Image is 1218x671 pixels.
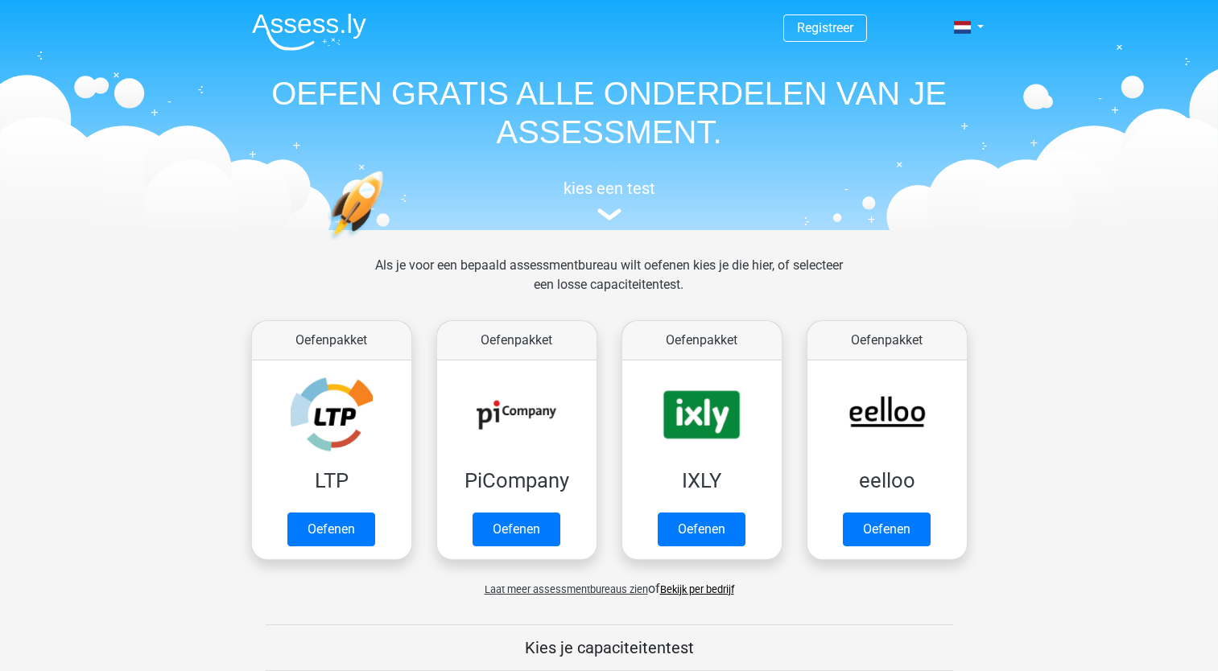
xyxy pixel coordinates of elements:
[239,179,980,198] h5: kies een test
[266,638,953,657] h5: Kies je capaciteitentest
[239,566,980,599] div: of
[597,208,621,220] img: assessment
[328,171,446,316] img: oefenen
[239,74,980,151] h1: OEFEN GRATIS ALLE ONDERDELEN VAN JE ASSESSMENT.
[362,256,856,314] div: Als je voor een bepaald assessmentbureau wilt oefenen kies je die hier, of selecteer een losse ca...
[473,513,560,546] a: Oefenen
[660,583,734,595] a: Bekijk per bedrijf
[252,13,366,51] img: Assessly
[287,513,375,546] a: Oefenen
[658,513,745,546] a: Oefenen
[485,583,648,595] span: Laat meer assessmentbureaus zien
[843,513,931,546] a: Oefenen
[239,179,980,221] a: kies een test
[797,20,853,35] a: Registreer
